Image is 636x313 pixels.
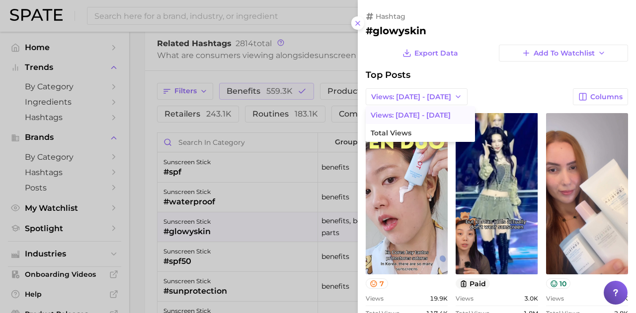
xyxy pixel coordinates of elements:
[371,93,451,101] span: Views: [DATE] - [DATE]
[371,129,411,137] span: Total Views
[546,278,571,289] button: 10
[366,278,388,289] button: 7
[573,88,628,105] button: Columns
[456,295,474,302] span: Views
[430,295,448,302] span: 19.9k
[499,45,628,62] button: Add to Watchlist
[590,93,623,101] span: Columns
[456,278,490,289] button: paid
[366,295,384,302] span: Views
[400,45,461,62] button: Export Data
[376,12,405,21] span: hashtag
[366,88,468,105] button: Views: [DATE] - [DATE]
[546,295,564,302] span: Views
[371,111,451,120] span: Views: [DATE] - [DATE]
[414,49,458,58] span: Export Data
[366,69,410,80] span: Top Posts
[366,25,628,37] h2: #glowyskin
[534,49,595,58] span: Add to Watchlist
[524,295,538,302] span: 3.0k
[366,106,475,142] ul: Views: [DATE] - [DATE]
